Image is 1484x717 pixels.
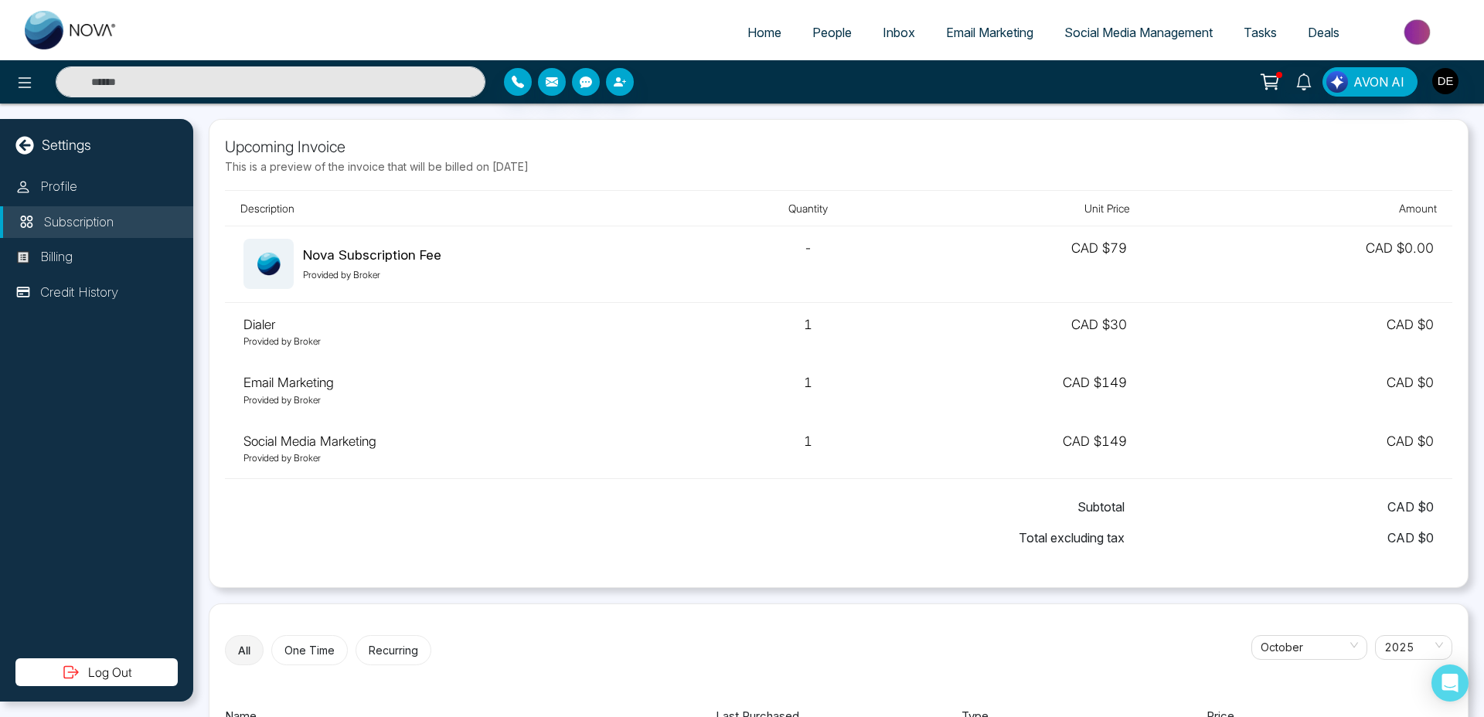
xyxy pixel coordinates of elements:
[900,420,1145,478] td: CAD $149
[1049,18,1228,47] a: Social Media Management
[225,191,716,226] th: Description
[1145,361,1452,420] td: CAD $ 0
[1019,528,1125,547] span: Total excluding tax
[1145,302,1452,361] td: CAD $ 0
[1077,498,1125,516] span: Subtotal
[1326,71,1348,93] img: Lead Flow
[225,420,716,478] td: Social Media Marketing
[1145,226,1452,302] td: CAD $ 0.00
[900,361,1145,420] td: CAD $149
[883,25,915,40] span: Inbox
[225,635,264,665] button: All
[732,18,797,47] a: Home
[797,18,867,47] a: People
[243,335,697,348] p: Provided by Broker
[42,134,91,155] p: Settings
[716,420,900,478] td: 1
[25,11,117,49] img: Nova CRM Logo
[716,361,900,420] td: 1
[1384,636,1443,659] span: 2025
[1244,25,1277,40] span: Tasks
[747,25,781,40] span: Home
[716,191,900,226] th: Quantity
[716,302,900,361] td: 1
[225,303,716,362] td: Dialer
[1064,25,1213,40] span: Social Media Management
[900,302,1145,361] td: CAD $30
[225,361,716,420] td: Email Marketing
[303,268,441,282] p: Provided by Broker
[257,253,281,276] img: missing
[271,635,348,665] button: One Time
[1261,636,1358,659] span: October
[1322,67,1418,97] button: AVON AI
[1432,68,1458,94] img: User Avatar
[40,247,73,267] p: Billing
[1308,25,1339,40] span: Deals
[1228,18,1292,47] a: Tasks
[1431,664,1469,702] div: Open Intercom Messenger
[900,191,1145,226] th: Unit Price
[1145,420,1452,478] td: CAD $ 0
[931,18,1049,47] a: Email Marketing
[1363,15,1475,49] img: Market-place.gif
[812,25,852,40] span: People
[867,18,931,47] a: Inbox
[43,212,114,233] p: Subscription
[1292,18,1355,47] a: Deals
[40,283,118,303] p: Credit History
[303,246,441,266] div: Nova Subscription Fee
[716,226,900,302] td: -
[243,393,697,407] p: Provided by Broker
[15,658,178,686] button: Log Out
[1125,498,1434,516] span: CAD $ 0
[225,158,1452,175] p: This is a preview of the invoice that will be billed on [DATE]
[946,25,1033,40] span: Email Marketing
[225,135,1452,158] p: Upcoming Invoice
[1125,528,1434,547] span: CAD $ 0
[1353,73,1404,91] span: AVON AI
[1145,191,1452,226] th: Amount
[243,451,697,465] p: Provided by Broker
[40,177,77,197] p: Profile
[900,226,1145,302] td: CAD $ 79
[356,635,431,665] button: Recurring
